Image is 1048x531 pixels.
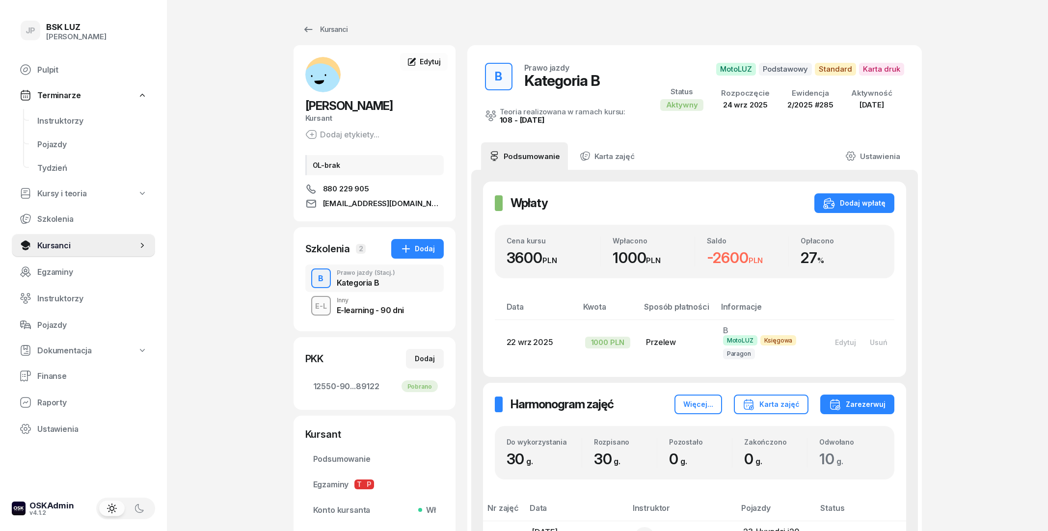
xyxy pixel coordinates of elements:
th: Kwota [577,302,639,320]
span: Podstawowy [759,63,812,76]
a: Egzaminy [12,260,155,284]
div: Kursanci [302,24,348,35]
div: Cena kursu [507,237,601,245]
span: 2 [356,244,366,254]
div: Aktywność [851,89,892,98]
small: g. [680,456,687,466]
span: Egzaminy [313,479,436,489]
span: P [364,479,374,489]
small: g. [614,456,620,466]
button: BPrawo jazdy(Stacj.)Kategoria B [305,265,444,292]
div: Szkolenia [305,242,350,256]
div: Rozpisano [594,438,657,446]
th: Pojazdy [735,503,815,521]
button: Zarezerwuj [820,395,894,414]
span: 30 [594,450,625,468]
h2: Harmonogram zajęć [511,397,614,412]
div: 3600 [507,249,601,266]
img: logo-xs-dark@2x.png [12,502,26,515]
small: % [817,256,824,265]
a: Podsumowanie [481,142,568,170]
span: Terminarze [37,91,81,100]
a: 108 - [DATE] [500,115,545,125]
span: B [723,325,728,335]
span: 30 [507,450,538,468]
div: Status [660,87,704,96]
div: Kursant [305,114,444,123]
th: Data [495,302,577,320]
div: PKK [305,352,324,366]
th: Status [814,503,906,521]
small: PLN [646,256,661,265]
span: T [354,479,364,489]
a: Tydzień [29,156,155,180]
a: Konto kursantaWł [305,498,444,522]
span: Edytuj [420,57,440,66]
div: Pozostało [669,438,732,446]
a: Ustawienia [12,417,155,441]
a: Pojazdy [12,313,155,337]
span: Ustawienia [37,425,147,434]
span: Szkolenia [37,214,147,224]
div: B [314,272,327,285]
span: [PERSON_NAME] [305,99,393,113]
span: 0 [744,450,767,468]
span: 12550-90...89122 [313,382,436,391]
a: Instruktorzy [12,287,155,310]
a: 880 229 905 [305,183,444,195]
a: Kursanci [294,20,356,39]
div: Edytuj [835,338,856,346]
span: 22 wrz 2025 [507,337,553,347]
div: Opłacono [801,237,883,245]
div: Rozpoczęcie [721,89,769,98]
div: Inny [337,297,404,303]
a: 12550-90...89122Pobrano [305,374,444,398]
span: (Stacj.) [375,270,395,276]
span: Kursanci [37,241,137,250]
div: Prawo jazdy [524,64,569,72]
span: 10 [819,450,848,468]
a: Dokumentacja [12,340,155,361]
div: BSK LUZ [46,23,107,31]
span: Wł [422,505,436,515]
div: E-L [311,300,331,312]
div: B [491,67,506,86]
th: Sposób płatności [638,302,715,320]
span: MotoLUZ [723,335,757,345]
div: -2600 [707,249,789,266]
button: Edytuj [828,334,863,350]
a: Szkolenia [12,207,155,231]
div: [DATE] [851,101,892,109]
div: v4.1.2 [29,510,74,516]
div: Przelew [646,338,707,347]
small: g. [836,456,843,466]
h2: Wpłaty [511,195,548,211]
button: B [485,63,512,90]
span: Karta druk [859,63,904,76]
div: OL-brak [305,155,444,175]
div: E-learning - 90 dni [337,306,404,314]
small: PLN [749,256,763,265]
button: Dodaj [391,239,444,259]
a: Raporty [12,391,155,414]
span: Pojazdy [37,140,147,149]
span: Kursy i teoria [37,189,87,198]
div: Ewidencja [787,89,833,98]
span: 24 wrz 2025 [723,100,768,109]
button: Karta zajęć [734,395,808,414]
button: Dodaj wpłatę [814,193,894,213]
small: PLN [542,256,557,265]
div: Usuń [870,338,887,346]
div: 1000 PLN [585,337,631,348]
div: Prawo jazdy [337,270,395,276]
a: Kursanci [12,234,155,257]
a: Karta zajęć [572,142,643,170]
span: JP [26,27,36,35]
small: g. [526,456,533,466]
button: B [311,268,331,288]
div: Więcej... [683,398,713,410]
th: Informacje [715,302,820,320]
span: 880 229 905 [323,183,369,195]
span: MotoLUZ [716,63,756,76]
button: Dodaj [406,349,444,369]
